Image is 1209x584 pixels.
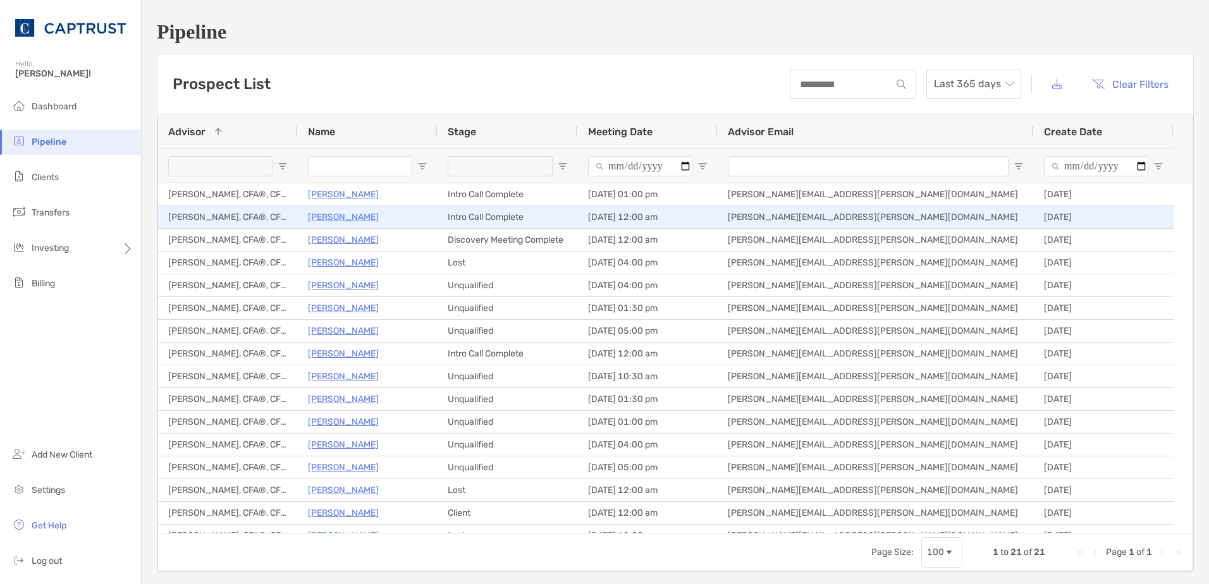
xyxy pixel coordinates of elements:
[438,434,578,456] div: Unqualified
[897,80,906,89] img: input icon
[308,346,379,362] p: [PERSON_NAME]
[934,70,1014,98] span: Last 365 days
[578,411,718,433] div: [DATE] 01:00 pm
[578,229,718,251] div: [DATE] 12:00 am
[718,365,1034,387] div: [PERSON_NAME][EMAIL_ADDRESS][PERSON_NAME][DOMAIN_NAME]
[157,20,1194,44] h1: Pipeline
[1136,547,1145,557] span: of
[718,525,1034,547] div: [PERSON_NAME][EMAIL_ADDRESS][PERSON_NAME][DOMAIN_NAME]
[438,365,578,387] div: Unqualified
[1034,434,1174,456] div: [DATE]
[438,183,578,205] div: Intro Call Complete
[718,320,1034,342] div: [PERSON_NAME][EMAIL_ADDRESS][PERSON_NAME][DOMAIN_NAME]
[871,547,914,557] div: Page Size:
[11,98,27,113] img: dashboard icon
[718,479,1034,501] div: [PERSON_NAME][EMAIL_ADDRESS][PERSON_NAME][DOMAIN_NAME]
[1172,547,1182,557] div: Last Page
[158,297,298,319] div: [PERSON_NAME], CFA®, CFP®
[158,252,298,274] div: [PERSON_NAME], CFA®, CFP®
[1034,320,1174,342] div: [DATE]
[438,502,578,524] div: Client
[32,449,92,460] span: Add New Client
[718,229,1034,251] div: [PERSON_NAME][EMAIL_ADDRESS][PERSON_NAME][DOMAIN_NAME]
[278,161,288,171] button: Open Filter Menu
[158,388,298,410] div: [PERSON_NAME], CFA®, CFP®
[308,391,379,407] a: [PERSON_NAME]
[1034,365,1174,387] div: [DATE]
[158,320,298,342] div: [PERSON_NAME], CFA®, CFP®
[1010,547,1022,557] span: 21
[438,297,578,319] div: Unqualified
[1091,547,1101,557] div: Previous Page
[308,414,379,430] a: [PERSON_NAME]
[308,126,335,138] span: Name
[308,255,379,271] a: [PERSON_NAME]
[578,502,718,524] div: [DATE] 12:00 am
[718,343,1034,365] div: [PERSON_NAME][EMAIL_ADDRESS][PERSON_NAME][DOMAIN_NAME]
[308,323,379,339] a: [PERSON_NAME]
[578,297,718,319] div: [DATE] 01:30 pm
[1034,479,1174,501] div: [DATE]
[718,206,1034,228] div: [PERSON_NAME][EMAIL_ADDRESS][PERSON_NAME][DOMAIN_NAME]
[308,459,379,475] a: [PERSON_NAME]
[308,209,379,225] a: [PERSON_NAME]
[158,525,298,547] div: [PERSON_NAME], CFA®, CFP®
[1034,206,1174,228] div: [DATE]
[32,243,69,253] span: Investing
[438,274,578,296] div: Unqualified
[308,277,379,293] a: [PERSON_NAME]
[158,343,298,365] div: [PERSON_NAME], CFA®, CFP®
[158,502,298,524] div: [PERSON_NAME], CFA®, CFP®
[438,479,578,501] div: Lost
[578,479,718,501] div: [DATE] 12:00 am
[718,274,1034,296] div: [PERSON_NAME][EMAIL_ADDRESS][PERSON_NAME][DOMAIN_NAME]
[308,505,379,521] p: [PERSON_NAME]
[1146,547,1152,557] span: 1
[32,137,66,147] span: Pipeline
[578,206,718,228] div: [DATE] 12:00 am
[1034,183,1174,205] div: [DATE]
[15,5,126,51] img: CAPTRUST Logo
[438,388,578,410] div: Unqualified
[1034,252,1174,274] div: [DATE]
[308,368,379,384] a: [PERSON_NAME]
[438,411,578,433] div: Unqualified
[32,101,77,112] span: Dashboard
[718,411,1034,433] div: [PERSON_NAME][EMAIL_ADDRESS][PERSON_NAME][DOMAIN_NAME]
[578,434,718,456] div: [DATE] 04:00 pm
[728,126,794,138] span: Advisor Email
[158,365,298,387] div: [PERSON_NAME], CFA®, CFP®
[308,232,379,248] p: [PERSON_NAME]
[578,274,718,296] div: [DATE] 04:00 pm
[718,502,1034,524] div: [PERSON_NAME][EMAIL_ADDRESS][PERSON_NAME][DOMAIN_NAME]
[728,156,1009,176] input: Advisor Email Filter Input
[578,343,718,365] div: [DATE] 12:00 am
[308,437,379,453] a: [PERSON_NAME]
[1034,547,1045,557] span: 21
[1014,161,1024,171] button: Open Filter Menu
[718,456,1034,478] div: [PERSON_NAME][EMAIL_ADDRESS][PERSON_NAME][DOMAIN_NAME]
[578,365,718,387] div: [DATE] 10:30 am
[438,343,578,365] div: Intro Call Complete
[158,434,298,456] div: [PERSON_NAME], CFA®, CFP®
[168,126,206,138] span: Advisor
[558,161,568,171] button: Open Filter Menu
[11,204,27,219] img: transfers icon
[11,552,27,568] img: logout icon
[11,446,27,461] img: add_new_client icon
[158,274,298,296] div: [PERSON_NAME], CFA®, CFP®
[1106,547,1127,557] span: Page
[32,520,66,531] span: Get Help
[15,68,133,79] span: [PERSON_NAME]!
[921,537,962,568] div: Page Size
[1034,456,1174,478] div: [DATE]
[158,229,298,251] div: [PERSON_NAME], CFA®, CFP®
[718,252,1034,274] div: [PERSON_NAME][EMAIL_ADDRESS][PERSON_NAME][DOMAIN_NAME]
[1034,388,1174,410] div: [DATE]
